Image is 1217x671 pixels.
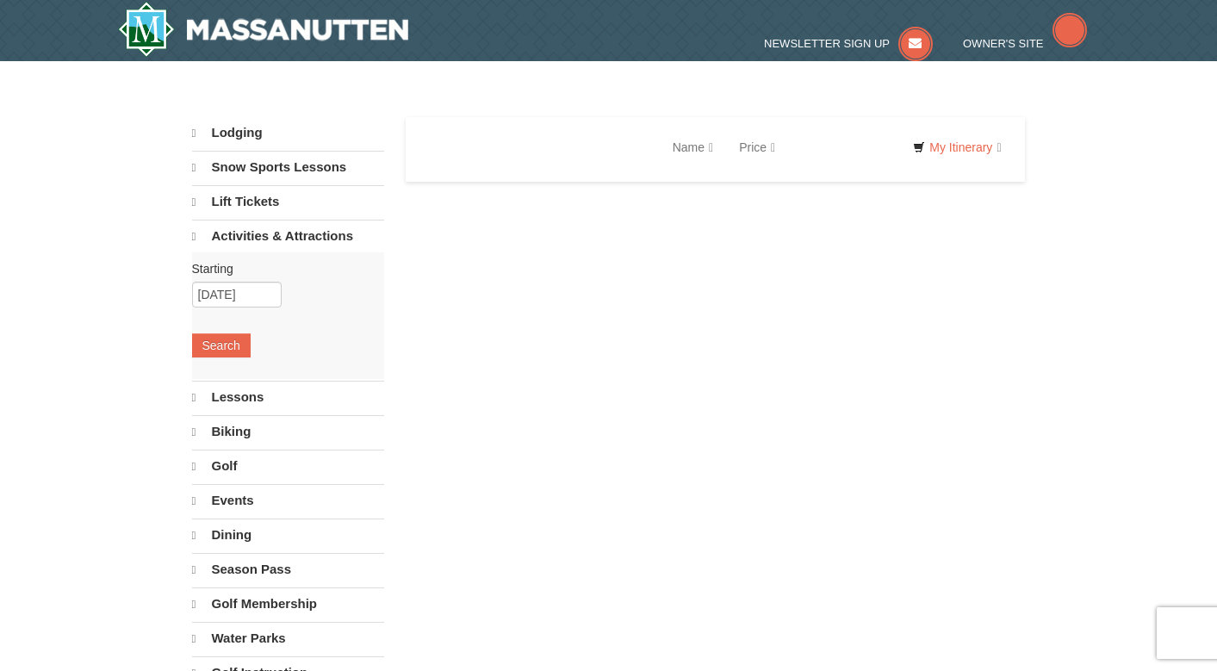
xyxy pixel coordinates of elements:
[192,587,384,620] a: Golf Membership
[963,37,1044,50] span: Owner's Site
[118,2,409,57] img: Massanutten Resort Logo
[192,333,251,357] button: Search
[192,381,384,413] a: Lessons
[192,519,384,551] a: Dining
[726,130,788,165] a: Price
[192,484,384,517] a: Events
[192,117,384,149] a: Lodging
[902,134,1012,160] a: My Itinerary
[192,415,384,448] a: Biking
[192,151,384,183] a: Snow Sports Lessons
[764,37,933,50] a: Newsletter Sign Up
[963,37,1087,50] a: Owner's Site
[118,2,409,57] a: Massanutten Resort
[192,622,384,655] a: Water Parks
[192,220,384,252] a: Activities & Attractions
[192,185,384,218] a: Lift Tickets
[764,37,890,50] span: Newsletter Sign Up
[192,450,384,482] a: Golf
[192,553,384,586] a: Season Pass
[660,130,726,165] a: Name
[192,260,371,277] label: Starting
